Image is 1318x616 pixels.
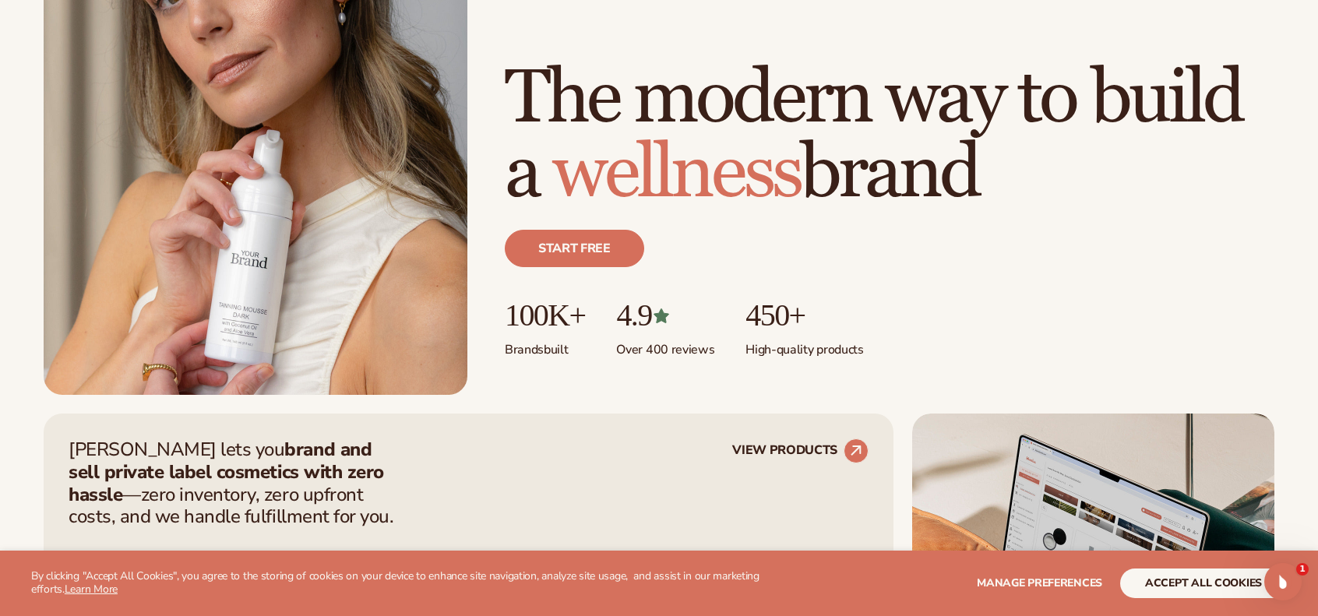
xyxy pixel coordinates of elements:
span: 1 [1296,563,1309,576]
p: By clicking "Accept All Cookies", you agree to the storing of cookies on your device to enhance s... [31,570,772,597]
span: Manage preferences [977,576,1102,590]
button: accept all cookies [1120,568,1287,598]
button: Manage preferences [977,568,1102,598]
p: High-quality products [745,333,863,358]
p: 100K+ [505,298,585,333]
h1: The modern way to build a brand [505,62,1274,211]
a: Learn More [65,582,118,597]
p: 450+ [745,298,863,333]
p: Brands built [505,333,585,358]
p: [PERSON_NAME] lets you —zero inventory, zero upfront costs, and we handle fulfillment for you. [69,438,404,528]
p: 4.9 [616,298,714,333]
strong: brand and sell private label cosmetics with zero hassle [69,437,384,507]
a: VIEW PRODUCTS [732,438,869,463]
span: wellness [552,128,800,219]
p: Over 400 reviews [616,333,714,358]
a: Start free [505,230,644,267]
iframe: Intercom live chat [1264,563,1302,600]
